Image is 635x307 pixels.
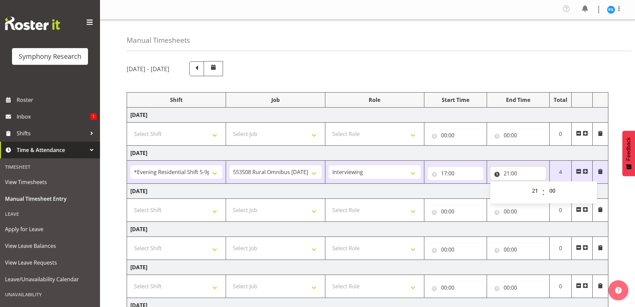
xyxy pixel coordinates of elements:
input: Click to select... [428,281,483,294]
span: Shifts [17,128,87,138]
td: 0 [549,199,572,222]
div: Start Time [428,96,483,104]
h5: [DATE] - [DATE] [127,65,169,72]
input: Click to select... [490,129,546,142]
td: [DATE] [127,108,608,123]
span: Manual Timesheet Entry [5,194,95,204]
td: [DATE] [127,146,608,161]
span: Roster [17,95,97,105]
td: [DATE] [127,184,608,199]
a: Leave/Unavailability Calendar [2,271,98,288]
a: View Leave Requests [2,254,98,271]
a: View Leave Balances [2,238,98,254]
input: Click to select... [490,167,546,180]
input: Click to select... [490,243,546,256]
span: : [542,184,545,201]
div: Leave [2,207,98,221]
td: [DATE] [127,222,608,237]
td: [DATE] [127,260,608,275]
td: 0 [549,275,572,298]
a: Apply for Leave [2,221,98,238]
div: Total [553,96,568,104]
h4: Manual Timesheets [127,36,190,44]
td: 0 [549,237,572,260]
span: Leave/Unavailability Calendar [5,274,95,284]
input: Click to select... [428,167,483,180]
span: View Leave Requests [5,258,95,268]
td: 4 [549,161,572,184]
span: Time & Attendance [17,145,87,155]
a: View Timesheets [2,174,98,190]
span: View Timesheets [5,177,95,187]
span: Inbox [17,112,90,122]
td: 0 [549,123,572,146]
span: Apply for Leave [5,224,95,234]
input: Click to select... [490,205,546,218]
button: Feedback - Show survey [622,131,635,176]
div: Role [329,96,421,104]
span: View Leave Balances [5,241,95,251]
img: help-xxl-2.png [615,287,622,294]
div: Symphony Research [19,51,81,61]
span: 1 [90,113,97,120]
div: Unavailability [2,288,98,301]
div: Job [229,96,321,104]
input: Click to select... [490,281,546,294]
input: Click to select... [428,243,483,256]
input: Click to select... [428,129,483,142]
span: Feedback [626,137,632,161]
a: Manual Timesheet Entry [2,190,98,207]
div: End Time [490,96,546,104]
img: Rosterit website logo [5,17,60,30]
input: Click to select... [428,205,483,218]
div: Shift [130,96,222,104]
div: Timesheet [2,160,98,174]
img: patricia-gilmour9541.jpg [607,6,615,14]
